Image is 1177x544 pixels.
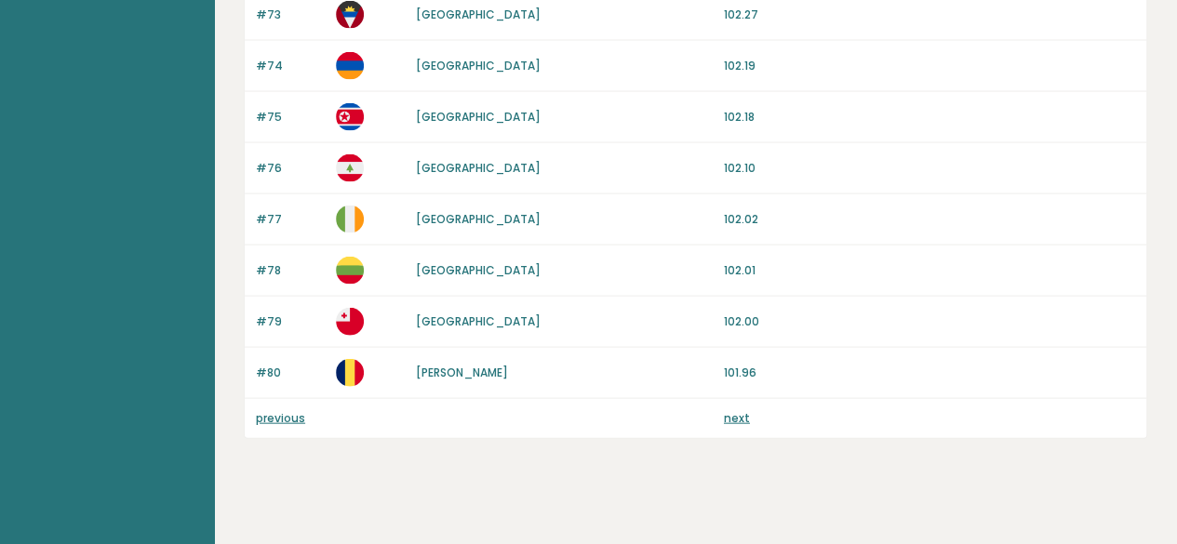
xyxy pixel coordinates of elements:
[336,308,364,336] img: to.svg
[724,365,1135,381] p: 101.96
[415,109,540,125] a: [GEOGRAPHIC_DATA]
[256,160,325,177] p: #76
[336,1,364,29] img: ag.svg
[724,58,1135,74] p: 102.19
[256,262,325,279] p: #78
[415,365,507,380] a: [PERSON_NAME]
[415,58,540,73] a: [GEOGRAPHIC_DATA]
[415,7,540,22] a: [GEOGRAPHIC_DATA]
[336,52,364,80] img: am.svg
[724,109,1135,126] p: 102.18
[724,262,1135,279] p: 102.01
[256,109,325,126] p: #75
[336,359,364,387] img: td.svg
[336,154,364,182] img: lb.svg
[415,313,540,329] a: [GEOGRAPHIC_DATA]
[415,160,540,176] a: [GEOGRAPHIC_DATA]
[336,206,364,233] img: ie.svg
[256,410,305,426] a: previous
[415,262,540,278] a: [GEOGRAPHIC_DATA]
[256,313,325,330] p: #79
[415,211,540,227] a: [GEOGRAPHIC_DATA]
[256,365,325,381] p: #80
[724,410,750,426] a: next
[336,257,364,285] img: lt.svg
[724,313,1135,330] p: 102.00
[336,103,364,131] img: kp.svg
[724,211,1135,228] p: 102.02
[256,58,325,74] p: #74
[724,7,1135,23] p: 102.27
[256,7,325,23] p: #73
[724,160,1135,177] p: 102.10
[256,211,325,228] p: #77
